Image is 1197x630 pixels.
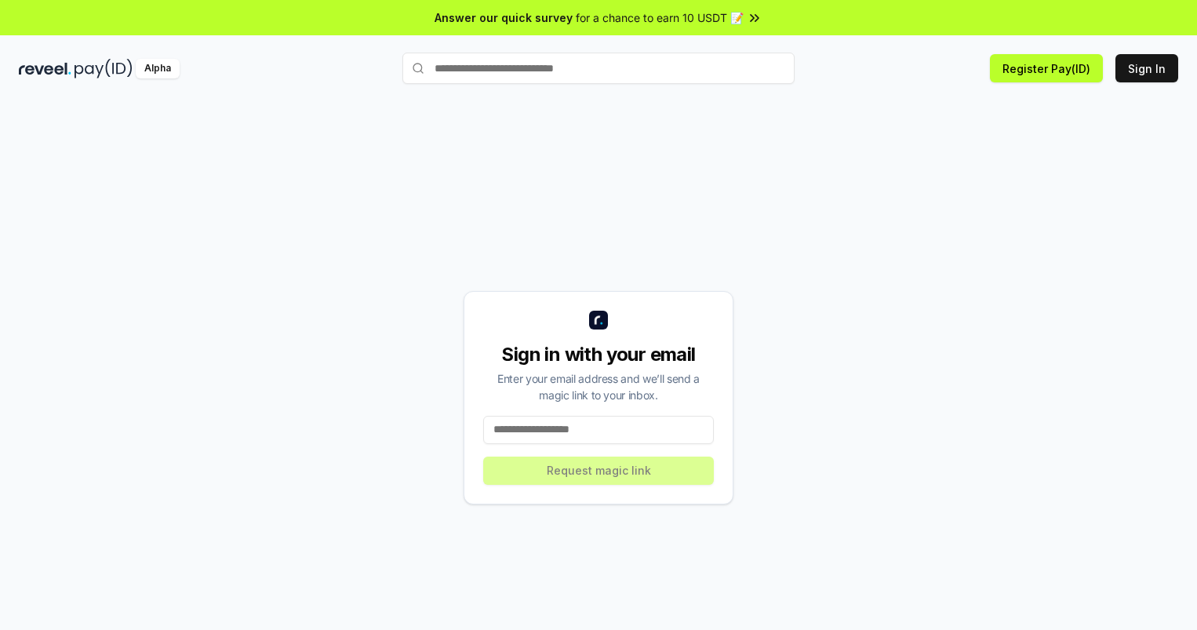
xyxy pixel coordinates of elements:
img: logo_small [589,311,608,330]
div: Sign in with your email [483,342,714,367]
button: Register Pay(ID) [990,54,1103,82]
span: for a chance to earn 10 USDT 📝 [576,9,744,26]
span: Answer our quick survey [435,9,573,26]
button: Sign In [1115,54,1178,82]
div: Alpha [136,59,180,78]
div: Enter your email address and we’ll send a magic link to your inbox. [483,370,714,403]
img: pay_id [75,59,133,78]
img: reveel_dark [19,59,71,78]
